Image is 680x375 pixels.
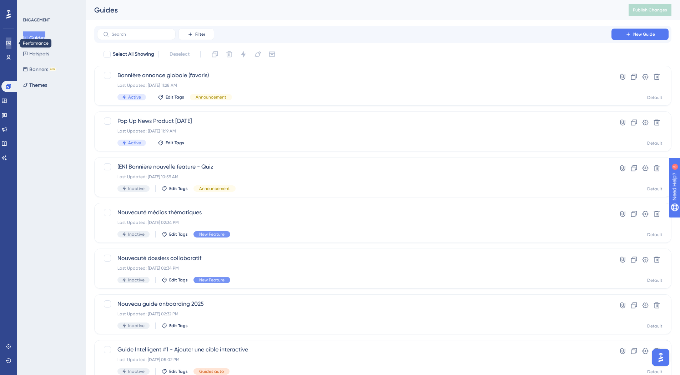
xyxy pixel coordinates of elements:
button: Edit Tags [161,369,188,374]
span: Active [128,94,141,100]
button: New Guide [611,29,669,40]
button: Edit Tags [161,323,188,329]
span: New Feature [199,231,225,237]
span: Select All Showing [113,50,154,59]
input: Search [112,32,170,37]
div: Last Updated: [DATE] 10:59 AM [117,174,591,180]
div: Default [647,95,663,100]
span: Need Help? [17,2,45,10]
span: New Feature [199,277,225,283]
span: Edit Tags [169,369,188,374]
div: Default [647,186,663,192]
div: Last Updated: [DATE] 11:19 AM [117,128,591,134]
button: Edit Tags [161,277,188,283]
button: Publish Changes [629,4,671,16]
div: 5 [50,4,52,9]
span: Edit Tags [169,186,188,191]
div: Last Updated: [DATE] 11:28 AM [117,82,591,88]
span: Inactive [128,231,145,237]
button: Guides [23,31,45,44]
span: Bannière annonce globale (favoris) [117,71,591,80]
span: Announcement [196,94,226,100]
div: Default [647,369,663,375]
button: Edit Tags [161,186,188,191]
div: Default [647,277,663,283]
span: Deselect [170,50,190,59]
button: Edit Tags [158,140,184,146]
div: Guides [94,5,611,15]
span: Nouveauté médias thématiques [117,208,591,217]
span: Announcement [199,186,230,191]
div: Default [647,232,663,237]
iframe: UserGuiding AI Assistant Launcher [650,347,671,368]
button: Filter [178,29,214,40]
span: Edit Tags [166,140,184,146]
span: Active [128,140,141,146]
span: Edit Tags [169,277,188,283]
div: Default [647,140,663,146]
button: Edit Tags [161,231,188,237]
div: BETA [50,67,56,71]
div: Default [647,323,663,329]
button: Edit Tags [158,94,184,100]
div: Last Updated: [DATE] 02:34 PM [117,265,591,271]
button: BannersBETA [23,63,56,76]
span: Edit Tags [169,323,188,329]
span: Guide Intelligent #1 - Ajouter une cible interactive [117,345,591,354]
span: Edit Tags [166,94,184,100]
span: Edit Tags [169,231,188,237]
span: Inactive [128,186,145,191]
span: Guides auto [199,369,224,374]
span: Inactive [128,369,145,374]
span: New Guide [633,31,655,37]
span: Filter [195,31,205,37]
span: Nouveau guide onboarding 2025 [117,300,591,308]
button: Themes [23,79,47,91]
span: Inactive [128,323,145,329]
span: Pop Up News Product [DATE] [117,117,591,125]
div: ENGAGEMENT [23,17,50,23]
div: Last Updated: [DATE] 02:34 PM [117,220,591,225]
div: Last Updated: [DATE] 05:02 PM [117,357,591,362]
div: Last Updated: [DATE] 02:32 PM [117,311,591,317]
span: (EN) Bannière nouvelle feature - Quiz [117,162,591,171]
button: Hotspots [23,47,49,60]
span: Inactive [128,277,145,283]
span: Publish Changes [633,7,667,13]
span: Nouveauté dossiers collaboratif [117,254,591,262]
button: Deselect [163,48,196,61]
